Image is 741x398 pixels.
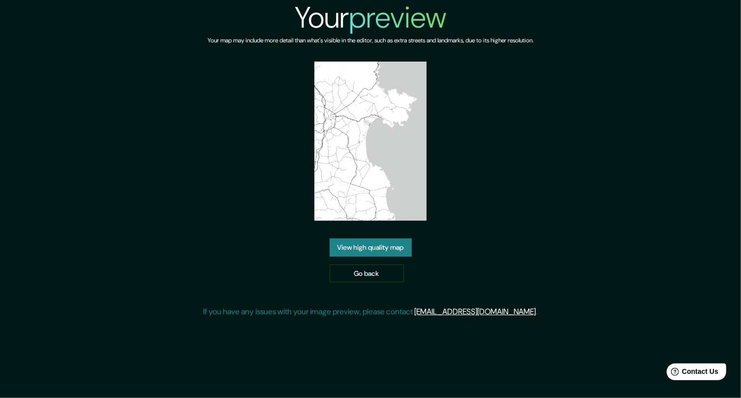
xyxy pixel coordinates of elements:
p: If you have any issues with your image preview, please contact . [204,306,538,318]
a: View high quality map [330,238,412,257]
img: created-map-preview [314,62,427,221]
h6: Your map may include more detail than what's visible in the editor, such as extra streets and lan... [208,35,533,46]
a: [EMAIL_ADDRESS][DOMAIN_NAME] [415,306,536,317]
a: Go back [330,265,404,283]
iframe: Help widget launcher [653,360,730,387]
